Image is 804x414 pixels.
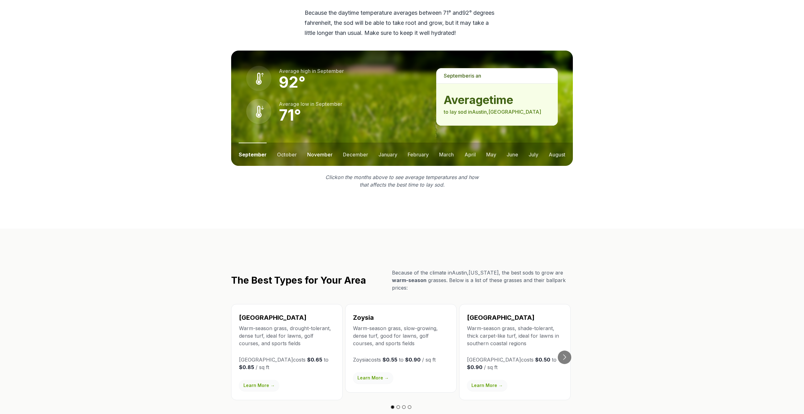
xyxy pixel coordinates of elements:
[239,356,335,371] p: [GEOGRAPHIC_DATA] costs to / sq ft
[558,351,571,364] button: Go to next slide
[353,372,393,384] a: Learn More →
[307,143,333,166] button: november
[467,324,563,347] p: Warm-season grass, shade-tolerant, thick carpet-like turf, ideal for lawns in southern coastal re...
[391,405,394,409] button: Go to slide 1
[279,106,301,124] strong: 71 °
[507,143,518,166] button: june
[307,357,322,363] strong: $0.65
[535,357,550,363] strong: $0.50
[444,73,470,79] span: september
[239,143,267,166] button: september
[317,68,344,74] span: september
[239,364,254,370] strong: $0.85
[402,405,406,409] button: Go to slide 3
[277,143,297,166] button: october
[239,380,279,391] a: Learn More →
[343,143,368,166] button: december
[467,356,563,371] p: [GEOGRAPHIC_DATA] costs to / sq ft
[353,313,449,322] h3: Zoysia
[467,380,507,391] a: Learn More →
[549,143,565,166] button: august
[239,324,335,347] p: Warm-season grass, drought-tolerant, dense turf, ideal for lawns, golf courses, and sports fields
[378,143,397,166] button: january
[231,275,366,286] h2: The Best Types for Your Area
[305,8,499,38] p: Because the daytime temperature averages between 71 ° and 92 ° degrees fahrenheit, the sod will b...
[444,108,550,116] p: to lay sod in Austin , [GEOGRAPHIC_DATA]
[279,73,306,91] strong: 92 °
[279,67,344,75] p: Average high in
[408,143,429,166] button: february
[467,364,482,370] strong: $0.90
[408,405,411,409] button: Go to slide 4
[396,405,400,409] button: Go to slide 2
[279,100,342,108] p: Average low in
[316,101,342,107] span: september
[239,313,335,322] h3: [GEOGRAPHIC_DATA]
[322,173,482,188] p: Click on the months above to see average temperatures and how that affects the best time to lay sod.
[439,143,454,166] button: march
[444,94,550,106] strong: average time
[436,68,558,83] p: is a n
[486,143,496,166] button: may
[464,143,476,166] button: april
[353,324,449,347] p: Warm-season grass, slow-growing, dense turf, good for lawns, golf courses, and sports fields
[383,357,397,363] strong: $0.55
[353,356,449,363] p: Zoysia costs to / sq ft
[392,269,573,291] p: Because of the climate in Austin , [US_STATE] , the best sods to grow are grasses. Below is a lis...
[405,357,421,363] strong: $0.90
[529,143,538,166] button: july
[392,277,426,283] span: warm-season
[467,313,563,322] h3: [GEOGRAPHIC_DATA]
